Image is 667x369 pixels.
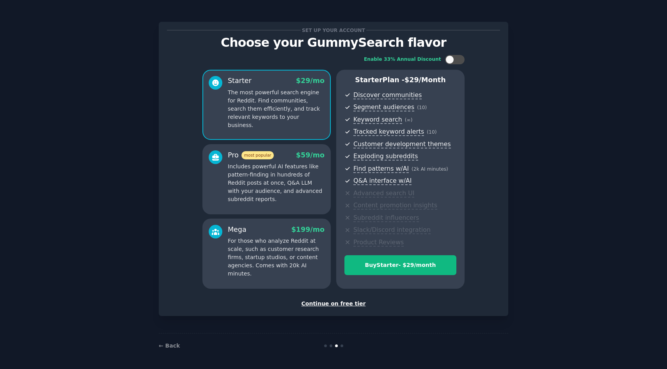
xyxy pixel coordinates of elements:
span: ( 10 ) [417,105,427,110]
span: Segment audiences [353,103,414,111]
span: Content promotion insights [353,201,437,210]
div: Pro [228,150,274,160]
span: $ 29 /mo [296,77,325,85]
span: Q&A interface w/AI [353,177,412,185]
div: Starter [228,76,252,86]
span: Tracked keyword alerts [353,128,424,136]
p: Choose your GummySearch flavor [167,36,500,49]
span: Advanced search UI [353,189,414,198]
span: Find patterns w/AI [353,165,409,173]
span: ( 2k AI minutes ) [412,166,448,172]
span: Product Reviews [353,238,404,247]
span: Exploding subreddits [353,152,418,161]
span: Discover communities [353,91,422,99]
span: Keyword search [353,116,402,124]
span: Customer development themes [353,140,451,148]
div: Buy Starter - $ 29 /month [345,261,456,269]
div: Enable 33% Annual Discount [364,56,441,63]
p: Starter Plan - [344,75,456,85]
span: ( 10 ) [427,129,436,135]
span: Set up your account [301,26,367,34]
div: Mega [228,225,247,235]
span: ( ∞ ) [405,117,413,123]
p: Includes powerful AI features like pattern-finding in hundreds of Reddit posts at once, Q&A LLM w... [228,162,325,203]
a: ← Back [159,343,180,349]
span: $ 199 /mo [291,226,325,233]
span: $ 29 /month [404,76,446,84]
p: The most powerful search engine for Reddit. Find communities, search them efficiently, and track ... [228,88,325,129]
span: Slack/Discord integration [353,226,431,234]
span: Subreddit influencers [353,214,419,222]
button: BuyStarter- $29/month [344,255,456,275]
div: Continue on free tier [167,300,500,308]
p: For those who analyze Reddit at scale, such as customer research firms, startup studios, or conte... [228,237,325,278]
span: most popular [241,151,274,159]
span: $ 59 /mo [296,151,325,159]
